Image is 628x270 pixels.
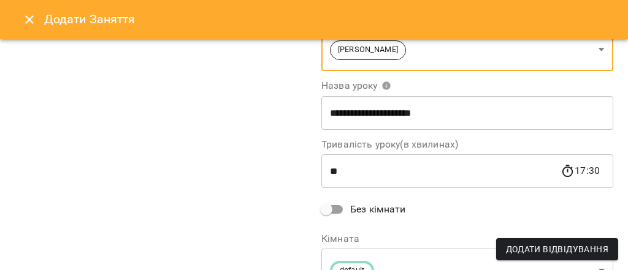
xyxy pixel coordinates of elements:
[506,242,608,257] span: Додати Відвідування
[381,81,391,91] svg: Вкажіть назву уроку або виберіть клієнтів
[15,5,44,34] button: Close
[321,28,613,71] div: [PERSON_NAME]
[321,140,613,149] label: Тривалість уроку(в хвилинах)
[321,234,613,244] label: Кімната
[350,202,406,217] span: Без кімнати
[321,81,391,91] span: Назва уроку
[44,10,613,29] h6: Додати Заняття
[331,44,405,56] span: [PERSON_NAME]
[496,238,618,260] button: Додати Відвідування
